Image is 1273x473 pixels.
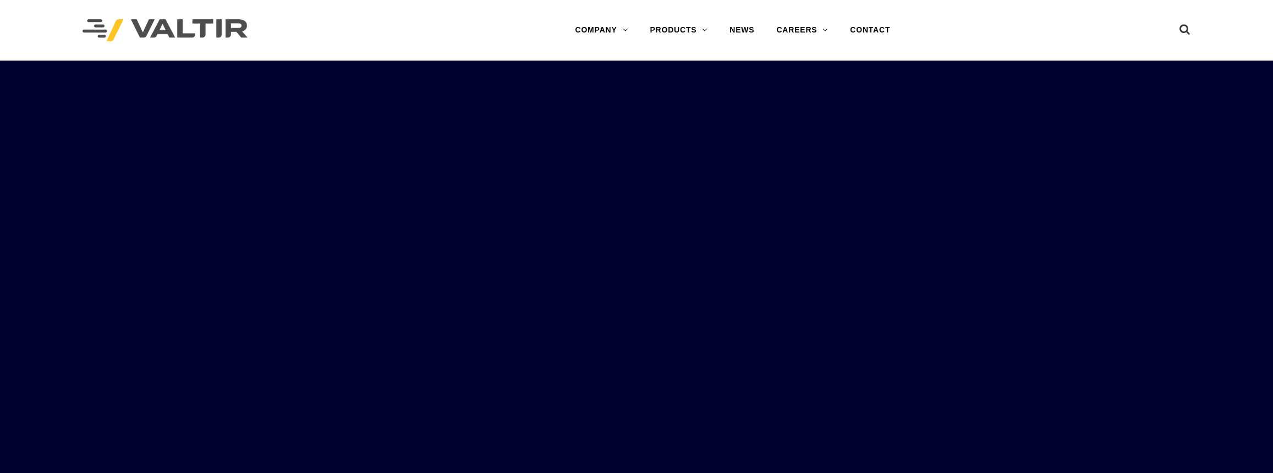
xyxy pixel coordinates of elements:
a: CAREERS [765,19,839,41]
a: CONTACT [839,19,901,41]
img: Valtir [83,19,248,42]
a: PRODUCTS [639,19,718,41]
a: NEWS [718,19,765,41]
a: COMPANY [564,19,639,41]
